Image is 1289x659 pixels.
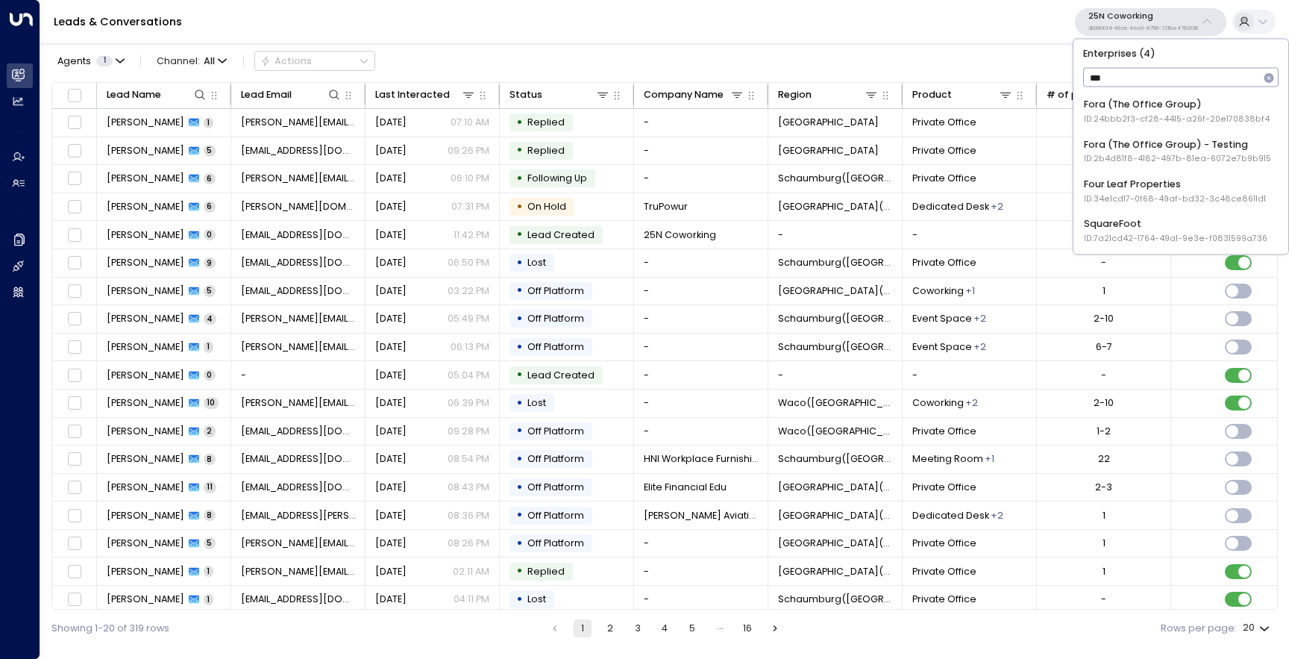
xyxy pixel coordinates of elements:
[375,509,407,522] span: Sep 22, 2025
[516,392,523,415] div: •
[204,454,216,465] span: 8
[66,199,83,216] span: Toggle select row
[634,305,768,333] td: -
[778,593,893,606] span: Schaumburg(IL)
[634,390,768,417] td: -
[778,565,893,578] span: Buffalo Grove(IL)
[204,369,216,381] span: 0
[204,229,216,240] span: 0
[204,537,216,549] span: 5
[375,87,450,103] div: Last Interacted
[1161,622,1237,636] label: Rows per page:
[241,284,356,298] span: adesh1106@gmail.com
[1101,256,1106,269] div: -
[912,340,972,354] span: Event Space
[375,256,407,269] span: Sep 30, 2025
[778,481,893,494] span: Frisco(TX)
[448,452,489,466] p: 08:54 PM
[903,221,1037,249] td: -
[204,397,219,408] span: 10
[1101,593,1106,606] div: -
[634,334,768,361] td: -
[66,226,83,243] span: Toggle select row
[516,167,523,190] div: •
[1084,98,1270,125] div: Fora (The Office Group)
[965,396,978,410] div: Meeting Room,Private Office
[375,537,407,550] span: Sep 22, 2025
[451,340,489,354] p: 06:13 PM
[912,116,976,129] span: Private Office
[778,87,812,103] div: Region
[1047,87,1148,103] div: # of people
[644,87,724,103] div: Company Name
[448,369,489,382] p: 05:04 PM
[57,57,91,66] span: Agents
[66,143,83,160] span: Toggle select row
[644,228,716,242] span: 25N Coworking
[778,144,879,157] span: Geneva
[254,51,375,71] div: Button group with a nested menu
[644,452,759,466] span: HNI Workplace Furnishings
[778,425,893,438] span: Waco(TX)
[375,593,407,606] span: Sep 22, 2025
[778,87,879,103] div: Region
[1103,537,1105,550] div: 1
[241,116,356,129] span: katie.poole@data-axle.com
[912,172,976,185] span: Private Office
[778,340,893,354] span: Schaumburg(IL)
[634,249,768,277] td: -
[766,619,784,637] button: Go to next page
[545,619,784,637] nav: pagination navigation
[912,284,964,298] span: Coworking
[107,396,184,410] span: Jurijs Girtakovskis
[1084,232,1267,244] span: ID: 7a21cd42-1764-49a1-9e3e-f0831599a736
[241,228,356,242] span: sloane@25ncoworking.com
[516,448,523,471] div: •
[107,172,184,185] span: Kate Bilous
[66,310,83,328] span: Toggle select row
[516,560,523,583] div: •
[634,418,768,446] td: -
[241,509,356,522] span: chase.moyer@causeyaviationunmanned.com
[527,256,546,269] span: Lost
[912,87,1014,103] div: Product
[1084,137,1271,165] div: Fora (The Office Group) - Testing
[1095,481,1112,494] div: 2-3
[527,537,584,549] span: Off Platform
[644,87,745,103] div: Company Name
[768,361,903,389] td: -
[66,563,83,581] span: Toggle select row
[912,256,976,269] span: Private Office
[985,452,994,466] div: Private Office
[912,509,989,522] span: Dedicated Desk
[516,223,523,246] div: •
[107,312,184,325] span: Ryan Telford
[107,144,184,157] span: Shelby Hartzell
[1084,153,1271,165] span: ID: 2b4d81f8-4182-497b-81ea-6072e7b9b915
[231,361,366,389] td: -
[516,139,523,162] div: •
[375,452,407,466] span: Sep 22, 2025
[66,535,83,552] span: Toggle select row
[634,558,768,585] td: -
[527,228,595,241] span: Lead Created
[527,481,584,493] span: Off Platform
[965,284,975,298] div: Dedicated Desk
[448,537,489,550] p: 08:26 PM
[903,361,1037,389] td: -
[516,307,523,331] div: •
[1084,193,1266,204] span: ID: 34e1cd17-0f68-49af-bd32-3c48ce8611d1
[107,509,184,522] span: Chase Moyer
[204,481,216,493] span: 11
[448,312,489,325] p: 05:49 PM
[107,200,184,213] span: Allison Fox
[107,87,161,103] div: Lead Name
[107,340,184,354] span: Sean Grim
[204,56,215,66] span: All
[375,144,407,157] span: Oct 03, 2025
[634,530,768,558] td: -
[375,200,407,213] span: Oct 02, 2025
[375,87,477,103] div: Last Interacted
[527,425,584,437] span: Off Platform
[574,619,592,637] button: page 1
